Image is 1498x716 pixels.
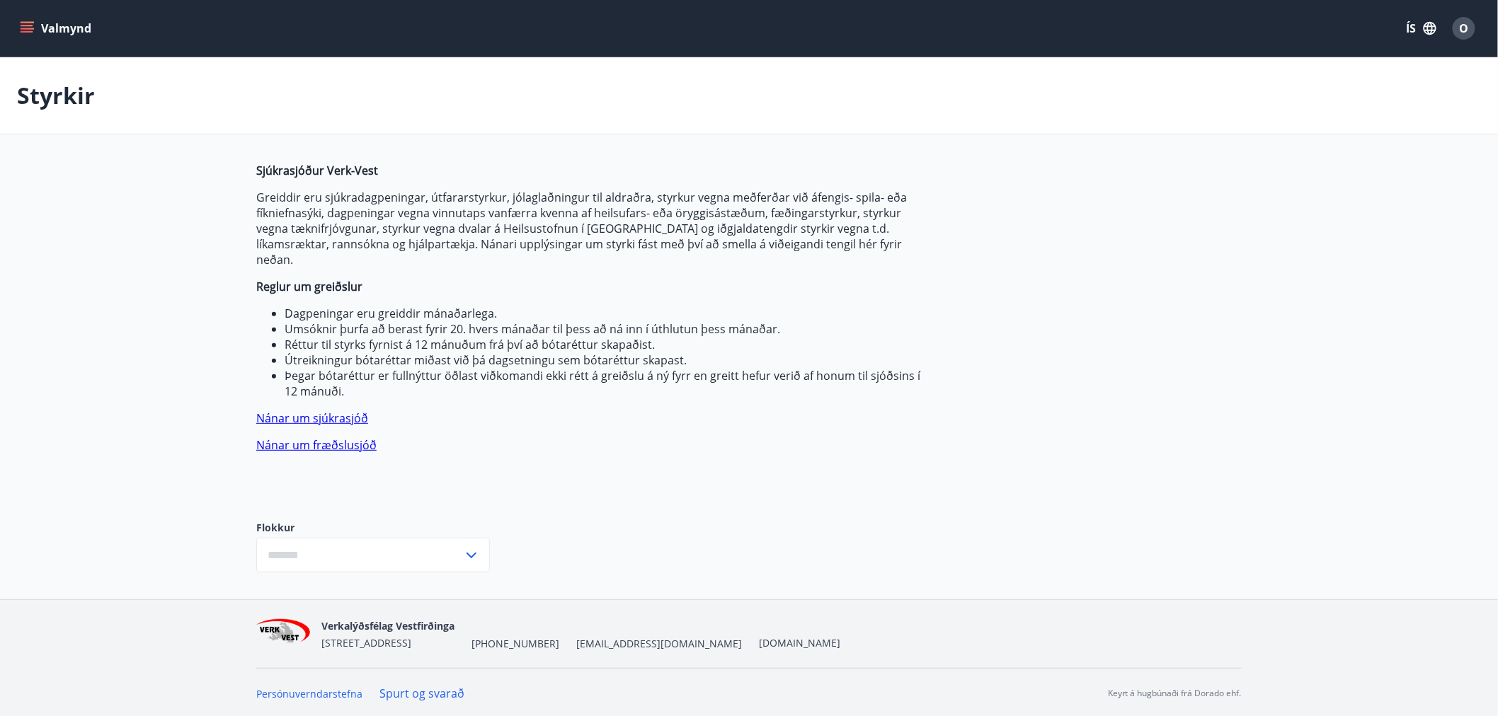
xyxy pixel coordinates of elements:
[577,637,743,651] span: [EMAIL_ADDRESS][DOMAIN_NAME]
[1460,21,1469,36] span: O
[256,687,362,700] a: Persónuverndarstefna
[321,619,455,633] span: Verkalýðsfélag Vestfirðinga
[285,337,925,352] li: Réttur til styrks fyrnist á 12 mánuðum frá því að bótaréttur skapaðist.
[256,279,362,294] strong: Reglur um greiðslur
[285,306,925,321] li: Dagpeningar eru greiddir mánaðarlega.
[256,437,377,453] a: Nánar um fræðslusjóð
[321,636,411,649] span: [STREET_ADDRESS]
[285,368,925,399] li: Þegar bótaréttur er fullnýttur öðlast viðkomandi ekki rétt á greiðslu á ný fyrr en greitt hefur v...
[285,321,925,337] li: Umsóknir þurfa að berast fyrir 20. hvers mánaðar til þess að ná inn í úthlutun þess mánaðar.
[256,163,378,178] strong: Sjúkrasjóður Verk-Vest
[472,637,560,651] span: [PHONE_NUMBER]
[256,410,368,426] a: Nánar um sjúkrasjóð
[379,686,464,701] a: Spurt og svarað
[17,16,97,41] button: menu
[1399,16,1444,41] button: ÍS
[760,636,841,649] a: [DOMAIN_NAME]
[1108,687,1242,700] p: Keyrt á hugbúnaði frá Dorado ehf.
[256,521,490,535] label: Flokkur
[285,352,925,368] li: Útreikningur bótaréttar miðast við þá dagsetningu sem bótaréttur skapast.
[1447,11,1481,45] button: O
[17,80,95,111] p: Styrkir
[256,619,310,649] img: jihgzMk4dcgjRAW2aMgpbAqQEG7LZi0j9dOLAUvz.png
[256,190,925,267] p: Greiddir eru sjúkradagpeningar, útfararstyrkur, jólaglaðningur til aldraðra, styrkur vegna meðfer...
